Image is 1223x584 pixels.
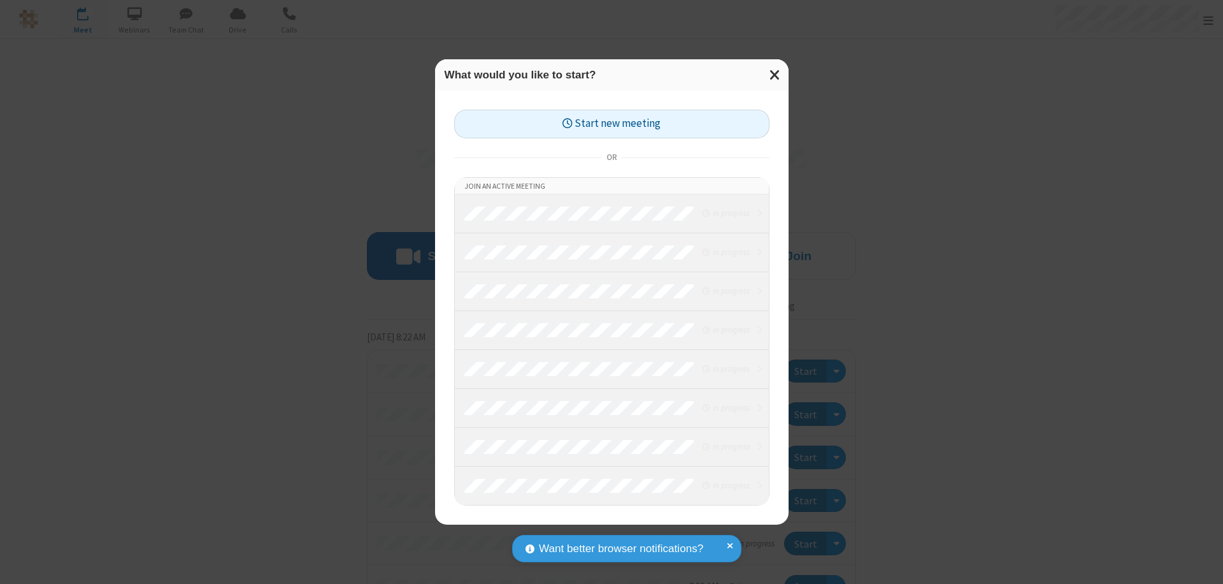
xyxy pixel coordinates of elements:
[601,149,622,166] span: or
[454,110,769,138] button: Start new meeting
[703,285,749,297] em: in progress
[703,363,749,375] em: in progress
[539,541,703,557] span: Want better browser notifications?
[703,324,749,336] em: in progress
[762,59,789,91] button: Close modal
[445,69,779,81] h3: What would you like to start?
[703,246,749,258] em: in progress
[703,402,749,414] em: in progress
[703,207,749,219] em: in progress
[455,178,769,194] li: Join an active meeting
[703,441,749,453] em: in progress
[703,479,749,492] em: in progress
